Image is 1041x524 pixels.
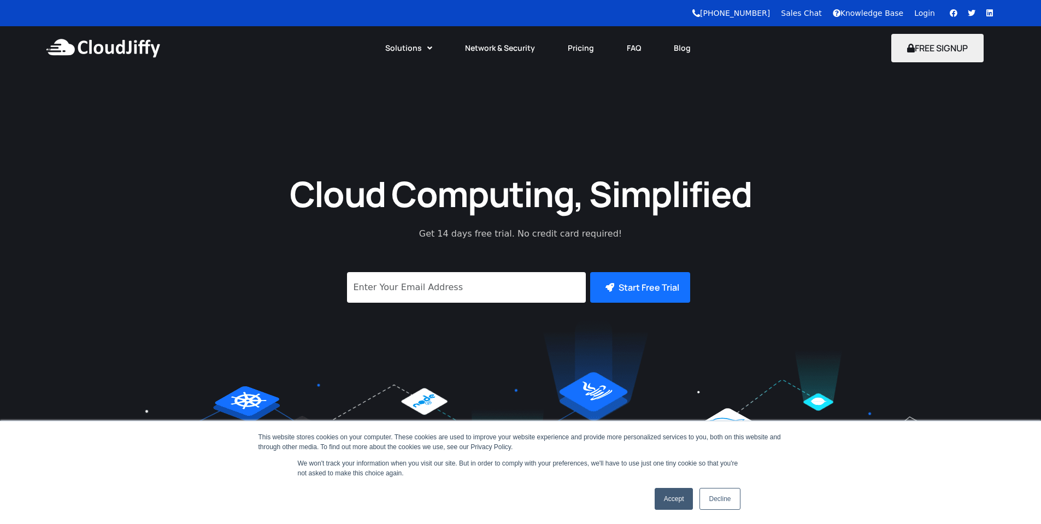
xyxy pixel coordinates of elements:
h1: Cloud Computing, Simplified [275,171,767,216]
a: Blog [657,36,707,60]
input: Enter Your Email Address [347,272,586,303]
p: We won't track your information when you visit our site. But in order to comply with your prefere... [298,458,744,478]
button: Start Free Trial [590,272,690,303]
a: Solutions [369,36,449,60]
a: Login [914,9,935,17]
a: [PHONE_NUMBER] [692,9,770,17]
a: FAQ [610,36,657,60]
div: This website stores cookies on your computer. These cookies are used to improve your website expe... [258,432,783,452]
p: Get 14 days free trial. No credit card required! [370,227,671,240]
a: Knowledge Base [833,9,904,17]
button: FREE SIGNUP [891,34,984,62]
a: Pricing [551,36,610,60]
a: Accept [655,488,693,510]
a: FREE SIGNUP [891,42,984,54]
a: Decline [699,488,740,510]
a: Network & Security [449,36,551,60]
a: Sales Chat [781,9,821,17]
